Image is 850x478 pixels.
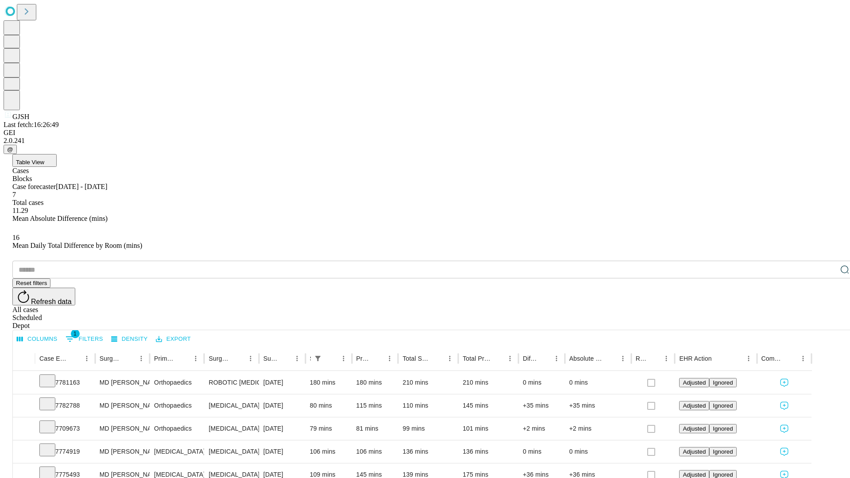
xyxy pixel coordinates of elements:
[17,444,31,460] button: Expand
[310,355,311,362] div: Scheduled In Room Duration
[39,355,67,362] div: Case Epic Id
[12,154,57,167] button: Table View
[263,355,278,362] div: Surgery Date
[523,440,560,463] div: 0 mins
[604,352,617,365] button: Sort
[679,447,709,456] button: Adjusted
[189,352,202,365] button: Menu
[709,447,736,456] button: Ignored
[232,352,244,365] button: Sort
[356,355,371,362] div: Predicted In Room Duration
[15,332,60,346] button: Select columns
[523,417,560,440] div: +2 mins
[154,355,176,362] div: Primary Service
[784,352,797,365] button: Sort
[100,440,145,463] div: MD [PERSON_NAME] E Md
[683,425,706,432] span: Adjusted
[463,440,514,463] div: 136 mins
[402,355,430,362] div: Total Scheduled Duration
[12,191,16,198] span: 7
[263,440,301,463] div: [DATE]
[683,448,706,455] span: Adjusted
[538,352,550,365] button: Sort
[100,394,145,417] div: MD [PERSON_NAME] [PERSON_NAME] Md
[383,352,396,365] button: Menu
[263,371,301,394] div: [DATE]
[709,401,736,410] button: Ignored
[12,113,29,120] span: GJSH
[17,375,31,391] button: Expand
[402,417,454,440] div: 99 mins
[356,394,394,417] div: 115 mins
[636,355,647,362] div: Resolved in EHR
[617,352,629,365] button: Menu
[100,417,145,440] div: MD [PERSON_NAME] [PERSON_NAME] Md
[569,394,627,417] div: +35 mins
[325,352,337,365] button: Sort
[63,332,105,346] button: Show filters
[402,440,454,463] div: 136 mins
[12,215,108,222] span: Mean Absolute Difference (mins)
[679,424,709,433] button: Adjusted
[154,371,200,394] div: Orthopaedics
[683,471,706,478] span: Adjusted
[569,440,627,463] div: 0 mins
[713,471,733,478] span: Ignored
[569,417,627,440] div: +2 mins
[39,417,91,440] div: 7709673
[39,440,91,463] div: 7774919
[244,352,257,365] button: Menu
[679,401,709,410] button: Adjusted
[569,371,627,394] div: 0 mins
[209,371,254,394] div: ROBOTIC [MEDICAL_DATA] KNEE TOTAL
[4,121,59,128] span: Last fetch: 16:26:49
[209,355,231,362] div: Surgery Name
[713,425,733,432] span: Ignored
[648,352,660,365] button: Sort
[310,417,348,440] div: 79 mins
[12,278,50,288] button: Reset filters
[660,352,672,365] button: Menu
[312,352,324,365] button: Show filters
[123,352,135,365] button: Sort
[12,199,43,206] span: Total cases
[709,378,736,387] button: Ignored
[310,371,348,394] div: 180 mins
[4,145,17,154] button: @
[569,355,603,362] div: Absolute Difference
[310,394,348,417] div: 80 mins
[312,352,324,365] div: 1 active filter
[16,280,47,286] span: Reset filters
[31,298,72,305] span: Refresh data
[39,371,91,394] div: 7781163
[209,394,254,417] div: [MEDICAL_DATA] [MEDICAL_DATA]
[679,378,709,387] button: Adjusted
[504,352,516,365] button: Menu
[12,183,56,190] span: Case forecaster
[713,379,733,386] span: Ignored
[56,183,107,190] span: [DATE] - [DATE]
[713,352,725,365] button: Sort
[491,352,504,365] button: Sort
[100,371,145,394] div: MD [PERSON_NAME] [PERSON_NAME] Md
[402,371,454,394] div: 210 mins
[742,352,755,365] button: Menu
[278,352,291,365] button: Sort
[463,394,514,417] div: 145 mins
[7,146,13,153] span: @
[154,417,200,440] div: Orthopaedics
[761,355,784,362] div: Comments
[12,242,142,249] span: Mean Daily Total Difference by Room (mins)
[356,440,394,463] div: 106 mins
[100,355,122,362] div: Surgeon Name
[17,421,31,437] button: Expand
[310,440,348,463] div: 106 mins
[431,352,444,365] button: Sort
[12,234,19,241] span: 16
[523,371,560,394] div: 0 mins
[4,137,846,145] div: 2.0.241
[709,424,736,433] button: Ignored
[683,402,706,409] span: Adjusted
[683,379,706,386] span: Adjusted
[177,352,189,365] button: Sort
